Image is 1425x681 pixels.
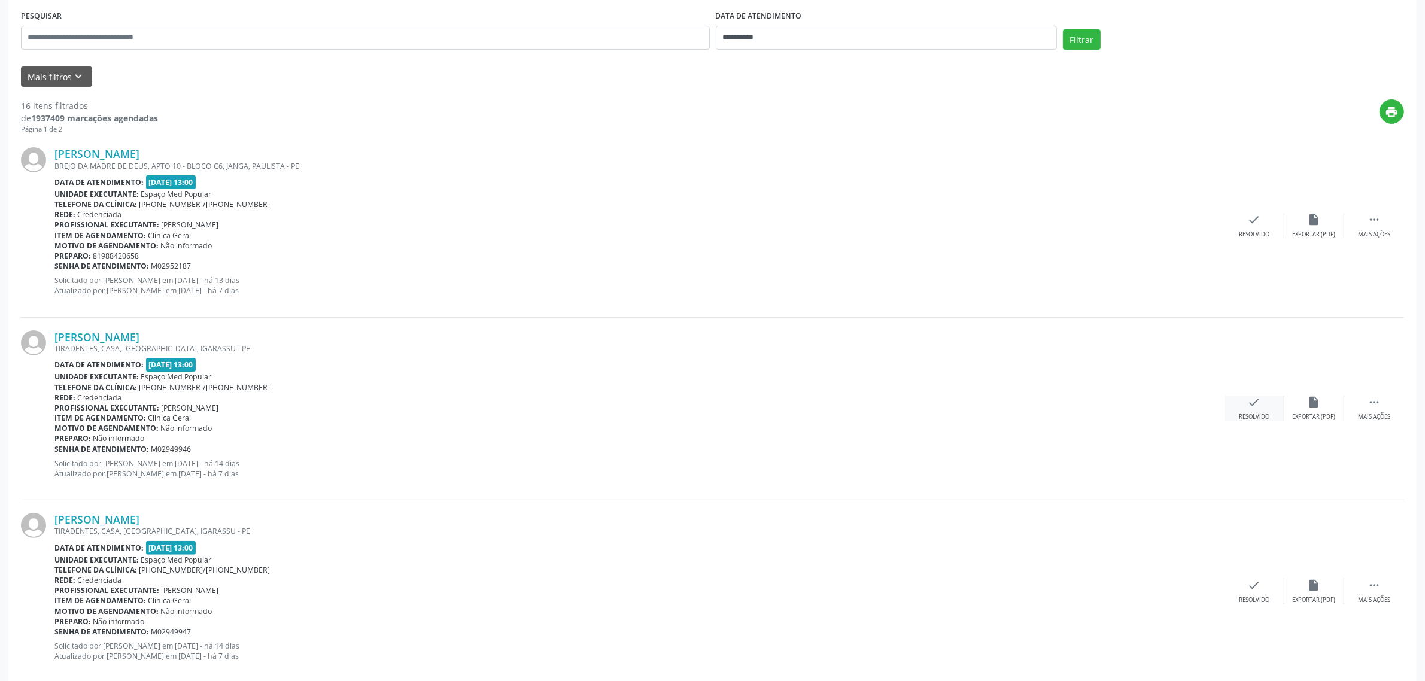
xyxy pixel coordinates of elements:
div: Mais ações [1358,413,1390,421]
span: Clinica Geral [148,595,192,606]
b: Item de agendamento: [54,230,146,241]
span: [PHONE_NUMBER]/[PHONE_NUMBER] [139,199,271,209]
b: Motivo de agendamento: [54,423,159,433]
div: Resolvido [1239,413,1269,421]
i: print [1385,105,1399,118]
div: TIRADENTES, CASA, [GEOGRAPHIC_DATA], IGARASSU - PE [54,526,1225,536]
b: Data de atendimento: [54,543,144,553]
i: keyboard_arrow_down [72,70,86,83]
b: Rede: [54,575,75,585]
b: Unidade executante: [54,189,139,199]
a: [PERSON_NAME] [54,513,139,526]
b: Profissional executante: [54,585,159,595]
p: Solicitado por [PERSON_NAME] em [DATE] - há 14 dias Atualizado por [PERSON_NAME] em [DATE] - há 7... [54,641,1225,661]
span: Clinica Geral [148,230,192,241]
img: img [21,147,46,172]
b: Motivo de agendamento: [54,606,159,616]
div: Exportar (PDF) [1293,596,1336,604]
span: Espaço Med Popular [141,555,212,565]
b: Item de agendamento: [54,413,146,423]
b: Unidade executante: [54,372,139,382]
span: [DATE] 13:00 [146,175,196,189]
b: Unidade executante: [54,555,139,565]
i: insert_drive_file [1308,213,1321,226]
b: Motivo de agendamento: [54,241,159,251]
span: Não informado [161,423,212,433]
b: Senha de atendimento: [54,627,149,637]
i: check [1248,213,1261,226]
div: Mais ações [1358,230,1390,239]
span: Não informado [161,606,212,616]
span: Não informado [93,616,145,627]
span: 81988420658 [93,251,139,261]
label: DATA DE ATENDIMENTO [716,7,802,26]
span: M02949946 [151,444,192,454]
p: Solicitado por [PERSON_NAME] em [DATE] - há 13 dias Atualizado por [PERSON_NAME] em [DATE] - há 7... [54,275,1225,296]
b: Data de atendimento: [54,177,144,187]
span: Espaço Med Popular [141,189,212,199]
b: Rede: [54,209,75,220]
label: PESQUISAR [21,7,62,26]
span: Clinica Geral [148,413,192,423]
span: Não informado [161,241,212,251]
span: Credenciada [78,393,122,403]
p: Solicitado por [PERSON_NAME] em [DATE] - há 14 dias Atualizado por [PERSON_NAME] em [DATE] - há 7... [54,458,1225,479]
i: insert_drive_file [1308,396,1321,409]
b: Preparo: [54,433,91,443]
i:  [1368,579,1381,592]
div: de [21,112,158,124]
span: [DATE] 13:00 [146,541,196,555]
b: Senha de atendimento: [54,261,149,271]
b: Preparo: [54,251,91,261]
i: check [1248,579,1261,592]
b: Item de agendamento: [54,595,146,606]
span: Espaço Med Popular [141,372,212,382]
a: [PERSON_NAME] [54,330,139,343]
b: Telefone da clínica: [54,199,137,209]
b: Preparo: [54,616,91,627]
a: [PERSON_NAME] [54,147,139,160]
div: 16 itens filtrados [21,99,158,112]
span: Credenciada [78,209,122,220]
span: [PERSON_NAME] [162,403,219,413]
img: img [21,330,46,355]
div: Página 1 de 2 [21,124,158,135]
div: BREJO DA MADRE DE DEUS, APTO 10 - BLOCO C6, JANGA, PAULISTA - PE [54,161,1225,171]
button: Filtrar [1063,29,1101,50]
i:  [1368,213,1381,226]
b: Senha de atendimento: [54,444,149,454]
button: Mais filtroskeyboard_arrow_down [21,66,92,87]
strong: 1937409 marcações agendadas [31,113,158,124]
b: Profissional executante: [54,403,159,413]
span: [PERSON_NAME] [162,585,219,595]
i: check [1248,396,1261,409]
b: Telefone da clínica: [54,382,137,393]
b: Profissional executante: [54,220,159,230]
div: Mais ações [1358,596,1390,604]
span: Não informado [93,433,145,443]
div: TIRADENTES, CASA, [GEOGRAPHIC_DATA], IGARASSU - PE [54,343,1225,354]
div: Resolvido [1239,230,1269,239]
b: Data de atendimento: [54,360,144,370]
img: img [21,513,46,538]
i:  [1368,396,1381,409]
span: M02949947 [151,627,192,637]
button: print [1380,99,1404,124]
div: Exportar (PDF) [1293,413,1336,421]
b: Rede: [54,393,75,403]
div: Resolvido [1239,596,1269,604]
span: [PERSON_NAME] [162,220,219,230]
span: [PHONE_NUMBER]/[PHONE_NUMBER] [139,565,271,575]
span: [PHONE_NUMBER]/[PHONE_NUMBER] [139,382,271,393]
span: M02952187 [151,261,192,271]
b: Telefone da clínica: [54,565,137,575]
span: [DATE] 13:00 [146,358,196,372]
div: Exportar (PDF) [1293,230,1336,239]
i: insert_drive_file [1308,579,1321,592]
span: Credenciada [78,575,122,585]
